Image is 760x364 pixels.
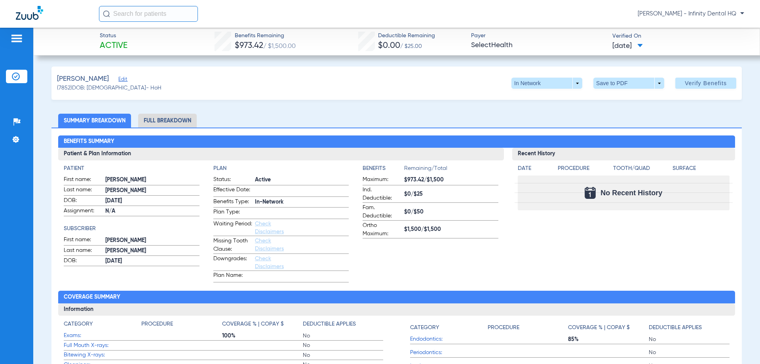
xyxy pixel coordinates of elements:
span: First name: [64,236,103,245]
span: [DATE] [105,197,199,205]
span: Deductible Remaining [378,32,435,40]
app-breakdown-title: Coverage % | Copay $ [222,320,303,331]
app-breakdown-title: Tooth/Quad [613,164,670,175]
span: $973.42 [235,42,263,50]
h4: Deductible Applies [649,324,702,332]
h2: Coverage Summary [58,291,735,303]
span: (7852) DOB: [DEMOGRAPHIC_DATA] - HoH [57,84,161,92]
button: In Network [511,78,582,89]
span: Edit [118,76,125,84]
span: No [649,349,730,356]
img: Zuub Logo [16,6,43,20]
span: 85% [568,335,649,343]
span: Plan Type: [213,208,252,219]
span: In-Network [255,198,349,206]
h4: Subscriber [64,225,199,233]
span: Active [100,40,127,51]
span: No Recent History [600,189,662,197]
span: Benefits Type: [213,198,252,207]
a: Check Disclaimers [255,238,284,252]
app-breakdown-title: Category [410,320,488,335]
span: Waiting Period: [213,220,252,236]
img: Search Icon [103,10,110,17]
h4: Patient [64,164,199,173]
span: N/A [105,207,199,215]
h4: Date [518,164,551,173]
span: Ortho Maximum: [363,221,401,238]
h4: Procedure [558,164,610,173]
span: $0.00 [378,42,400,50]
span: Active [255,176,349,184]
span: [PERSON_NAME] [105,176,199,184]
img: hamburger-icon [10,34,23,43]
span: Bitewing X-rays: [64,351,141,359]
app-breakdown-title: Coverage % | Copay $ [568,320,649,335]
span: Benefits Remaining [235,32,296,40]
span: $973.42/$1,500 [404,176,498,184]
span: DOB: [64,196,103,206]
span: Fam. Deductible: [363,204,401,220]
h4: Deductible Applies [303,320,356,328]
span: Last name: [64,246,103,256]
button: Save to PDF [593,78,664,89]
app-breakdown-title: Benefits [363,164,404,175]
span: 100% [222,332,303,340]
span: Plan Name: [213,271,252,282]
span: $1,500/$1,500 [404,225,498,234]
h2: Benefits Summary [58,135,735,148]
li: Summary Breakdown [58,114,131,128]
h4: Benefits [363,164,404,173]
span: $0/$25 [404,190,498,198]
span: No [303,341,384,349]
h4: Category [410,324,439,332]
span: [DATE] [105,257,199,265]
span: $0/$50 [404,208,498,216]
app-breakdown-title: Surface [673,164,729,175]
span: [PERSON_NAME] - Infinity Dental HQ [638,10,744,18]
span: No [303,332,384,340]
span: No [303,351,384,359]
span: Downgrades: [213,255,252,271]
h4: Coverage % | Copay $ [568,324,630,332]
span: Payer [471,32,606,40]
app-breakdown-title: Procedure [141,320,222,331]
span: Ind. Deductible: [363,186,401,202]
span: [PERSON_NAME] [57,74,109,84]
h4: Tooth/Quad [613,164,670,173]
span: [PERSON_NAME] [105,187,199,195]
h4: Plan [213,164,349,173]
span: [DATE] [612,41,643,51]
app-breakdown-title: Deductible Applies [303,320,384,331]
span: No [649,335,730,343]
h3: Information [58,303,735,316]
span: Last name: [64,186,103,195]
span: [PERSON_NAME] [105,247,199,255]
h4: Procedure [488,324,519,332]
app-breakdown-title: Date [518,164,551,175]
span: Remaining/Total [404,164,498,175]
app-breakdown-title: Deductible Applies [649,320,730,335]
h4: Surface [673,164,729,173]
span: Periodontics: [410,349,488,357]
span: SelectHealth [471,40,606,50]
app-breakdown-title: Procedure [558,164,610,175]
span: Exams: [64,332,141,340]
h4: Category [64,320,93,328]
span: Maximum: [363,175,401,185]
app-breakdown-title: Category [64,320,141,331]
span: Status: [213,175,252,185]
span: Full Mouth X-rays: [64,341,141,350]
app-breakdown-title: Procedure [488,320,568,335]
span: Verify Benefits [685,80,727,86]
a: Check Disclaimers [255,256,284,269]
h4: Coverage % | Copay $ [222,320,284,328]
button: Verify Benefits [675,78,736,89]
a: Check Disclaimers [255,221,284,234]
h3: Recent History [512,148,735,160]
span: Endodontics: [410,335,488,343]
span: Effective Date: [213,186,252,196]
span: / $1,500.00 [263,43,296,50]
span: Assignment: [64,207,103,216]
h4: Procedure [141,320,173,328]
